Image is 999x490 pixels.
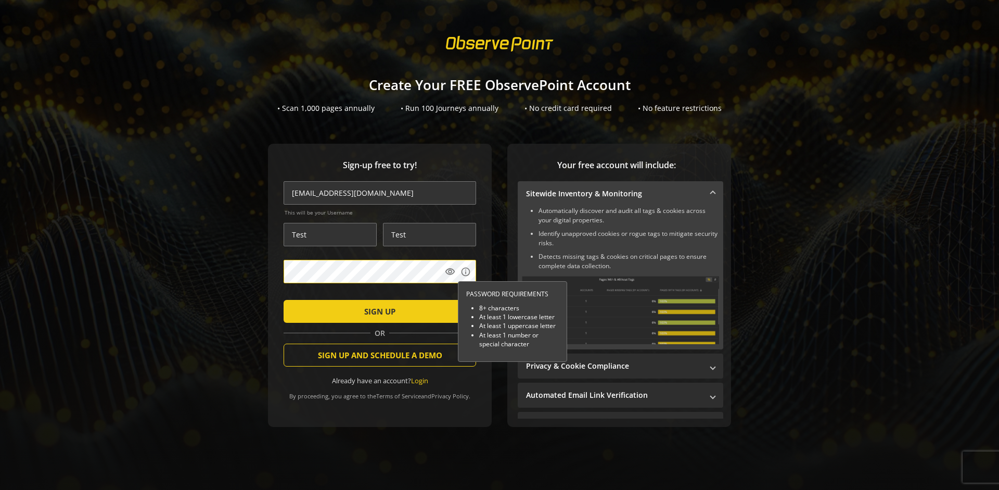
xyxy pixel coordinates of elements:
span: This will be your Username [285,209,476,216]
div: Sitewide Inventory & Monitoring [518,206,723,349]
li: Detects missing tags & cookies on critical pages to ensure complete data collection. [539,252,719,271]
li: Automatically discover and audit all tags & cookies across your digital properties. [539,206,719,225]
span: OR [370,328,389,338]
span: Your free account will include: [518,159,715,171]
li: 8+ characters [479,304,559,312]
a: Terms of Service [376,392,421,400]
button: SIGN UP [284,300,476,323]
button: SIGN UP AND SCHEDULE A DEMO [284,344,476,367]
mat-icon: visibility [445,267,455,277]
div: • Run 100 Journeys annually [401,103,498,114]
img: Sitewide Inventory & Monitoring [522,276,719,344]
li: At least 1 lowercase letter [479,313,559,322]
mat-panel-title: Automated Email Link Verification [526,390,702,400]
mat-expansion-panel-header: Sitewide Inventory & Monitoring [518,181,723,206]
mat-expansion-panel-header: Privacy & Cookie Compliance [518,354,723,379]
mat-expansion-panel-header: Performance Monitoring with Web Vitals [518,412,723,437]
div: • No credit card required [524,103,612,114]
mat-expansion-panel-header: Automated Email Link Verification [518,383,723,408]
mat-icon: info [460,267,471,277]
span: Sign-up free to try! [284,159,476,171]
li: At least 1 number or special character [479,331,559,348]
input: Last Name * [383,223,476,246]
div: By proceeding, you agree to the and . [284,385,476,400]
a: Login [411,376,428,385]
span: SIGN UP AND SCHEDULE A DEMO [318,346,442,365]
div: PASSWORD REQUIREMENTS [466,290,559,298]
mat-panel-title: Sitewide Inventory & Monitoring [526,189,702,199]
li: At least 1 uppercase letter [479,322,559,331]
div: • Scan 1,000 pages annually [277,103,375,114]
span: SIGN UP [364,302,395,321]
a: Privacy Policy [431,392,469,400]
div: Already have an account? [284,376,476,386]
mat-panel-title: Privacy & Cookie Compliance [526,361,702,371]
li: Identify unapproved cookies or rogue tags to mitigate security risks. [539,229,719,248]
input: Email Address (name@work-email.com) * [284,181,476,205]
input: First Name * [284,223,377,246]
div: • No feature restrictions [638,103,722,114]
